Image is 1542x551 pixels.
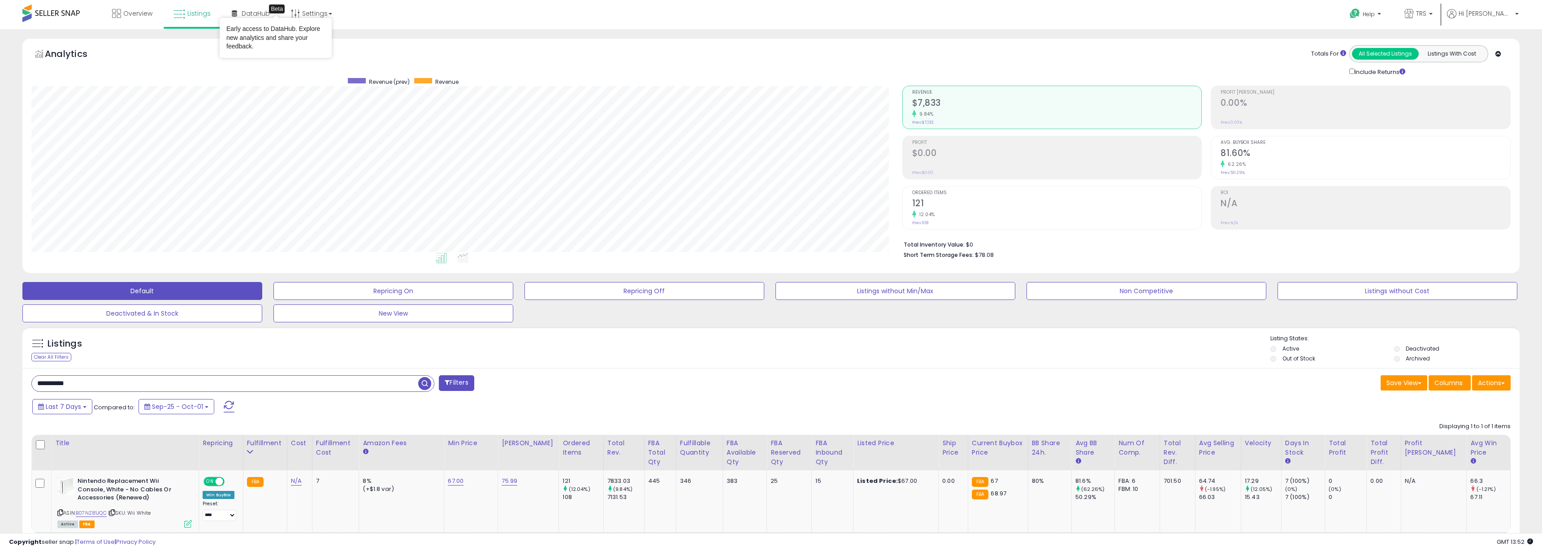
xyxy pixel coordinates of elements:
[291,477,302,486] a: N/A
[1221,170,1245,175] small: Prev: 50.29%
[502,438,555,448] div: [PERSON_NAME]
[648,477,669,485] div: 445
[613,486,632,493] small: (9.84%)
[1221,148,1510,160] h2: 81.60%
[1285,438,1321,457] div: Days In Stock
[1075,438,1111,457] div: Avg BB Share
[242,9,270,18] span: DataHub
[912,90,1202,95] span: Revenue
[1405,477,1460,485] div: N/A
[363,448,368,456] small: Amazon Fees.
[1329,477,1366,485] div: 0
[912,140,1202,145] span: Profit
[1447,9,1519,29] a: Hi [PERSON_NAME]
[912,148,1202,160] h2: $0.00
[1285,477,1325,485] div: 7 (100%)
[1429,375,1471,390] button: Columns
[1251,486,1272,493] small: (12.05%)
[607,493,644,501] div: 7131.53
[1439,422,1511,431] div: Displaying 1 to 1 of 1 items
[1075,477,1114,485] div: 81.6%
[108,509,151,516] span: | SKU: Wii White
[247,438,283,448] div: Fulfillment
[1405,438,1463,457] div: Profit [PERSON_NAME]
[524,282,764,300] button: Repricing Off
[563,493,603,501] div: 108
[1470,477,1510,485] div: 66.3
[1032,438,1068,457] div: BB Share 24h.
[273,282,513,300] button: Repricing On
[79,521,95,528] span: FBA
[502,477,517,486] a: 75.99
[203,501,236,521] div: Preset:
[569,486,590,493] small: (12.04%)
[1199,493,1241,501] div: 66.03
[448,477,463,486] a: 67.00
[991,489,1006,498] span: 68.97
[223,478,238,486] span: OFF
[680,438,719,457] div: Fulfillable Quantity
[1418,48,1485,60] button: Listings With Cost
[1329,493,1366,501] div: 0
[857,477,931,485] div: $67.00
[1459,9,1512,18] span: Hi [PERSON_NAME]
[1075,493,1114,501] div: 50.29%
[1349,8,1360,19] i: Get Help
[1164,438,1191,467] div: Total Rev. Diff.
[116,538,156,546] a: Privacy Policy
[1199,477,1241,485] div: 64.74
[1329,438,1363,457] div: Total Profit
[1285,457,1291,465] small: Days In Stock.
[1343,1,1390,29] a: Help
[369,78,410,86] span: Revenue (prev)
[273,304,513,322] button: New View
[22,304,262,322] button: Deactivated & In Stock
[57,477,75,495] img: 31kuK46ahCL._SL40_.jpg
[912,191,1202,195] span: Ordered Items
[607,477,644,485] div: 7833.03
[32,399,92,414] button: Last 7 Days
[912,170,933,175] small: Prev: $0.00
[55,438,195,448] div: Title
[1363,10,1375,18] span: Help
[563,477,603,485] div: 121
[57,521,78,528] span: All listings currently available for purchase on Amazon
[1406,345,1439,352] label: Deactivated
[1270,334,1520,343] p: Listing States:
[1370,438,1397,467] div: Total Profit Diff.
[9,538,156,547] div: seller snap | |
[435,78,459,86] span: Revenue
[1497,538,1533,546] span: 2025-10-9 13:52 GMT
[991,477,997,485] span: 67
[904,239,1504,249] li: $0
[316,438,355,457] div: Fulfillment Cost
[727,477,760,485] div: 383
[857,477,898,485] b: Listed Price:
[648,438,672,467] div: FBA Total Qty
[1285,493,1325,501] div: 7 (100%)
[680,477,716,485] div: 346
[771,438,808,467] div: FBA Reserved Qty
[912,220,928,226] small: Prev: 108
[942,477,961,485] div: 0.00
[1205,486,1226,493] small: (-1.95%)
[46,402,81,411] span: Last 7 Days
[1406,355,1430,362] label: Archived
[1311,50,1346,58] div: Totals For
[972,438,1024,457] div: Current Buybox Price
[76,509,107,517] a: B07NZ81JQC
[1472,375,1511,390] button: Actions
[1118,438,1156,457] div: Num of Comp.
[22,282,262,300] button: Default
[1282,355,1315,362] label: Out of Stock
[1164,477,1188,485] div: 701.50
[204,478,216,486] span: ON
[226,25,325,51] div: Early access to DataHub. Explore new analytics and share your feedback.
[912,120,934,125] small: Prev: $7,132
[94,403,135,412] span: Compared to:
[975,251,994,259] span: $78.08
[1352,48,1419,60] button: All Selected Listings
[187,9,211,18] span: Listings
[912,98,1202,110] h2: $7,833
[1470,493,1510,501] div: 67.11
